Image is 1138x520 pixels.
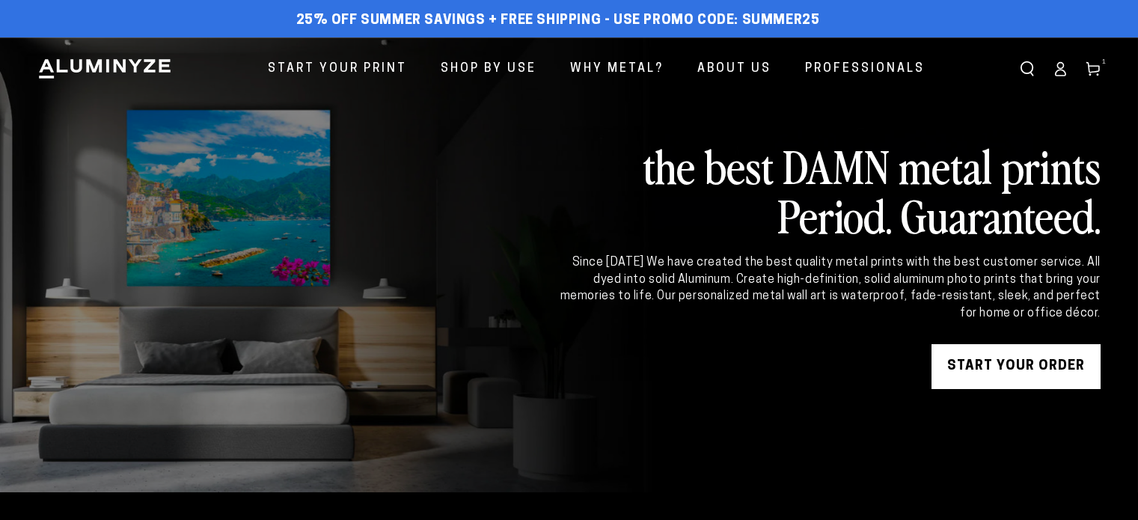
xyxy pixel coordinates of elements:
summary: Search our site [1011,52,1044,85]
h2: the best DAMN metal prints Period. Guaranteed. [557,141,1101,239]
a: Why Metal? [559,49,675,89]
a: Professionals [794,49,936,89]
span: About Us [697,58,771,80]
a: About Us [686,49,783,89]
span: 1 [1102,57,1107,67]
a: START YOUR Order [931,344,1101,389]
div: Since [DATE] We have created the best quality metal prints with the best customer service. All dy... [557,254,1101,322]
span: Shop By Use [441,58,536,80]
span: 25% off Summer Savings + Free Shipping - Use Promo Code: SUMMER25 [296,13,820,29]
img: Aluminyze [37,58,172,80]
span: Why Metal? [570,58,664,80]
a: Shop By Use [429,49,548,89]
span: Professionals [805,58,925,80]
a: Start Your Print [257,49,418,89]
span: Start Your Print [268,58,407,80]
